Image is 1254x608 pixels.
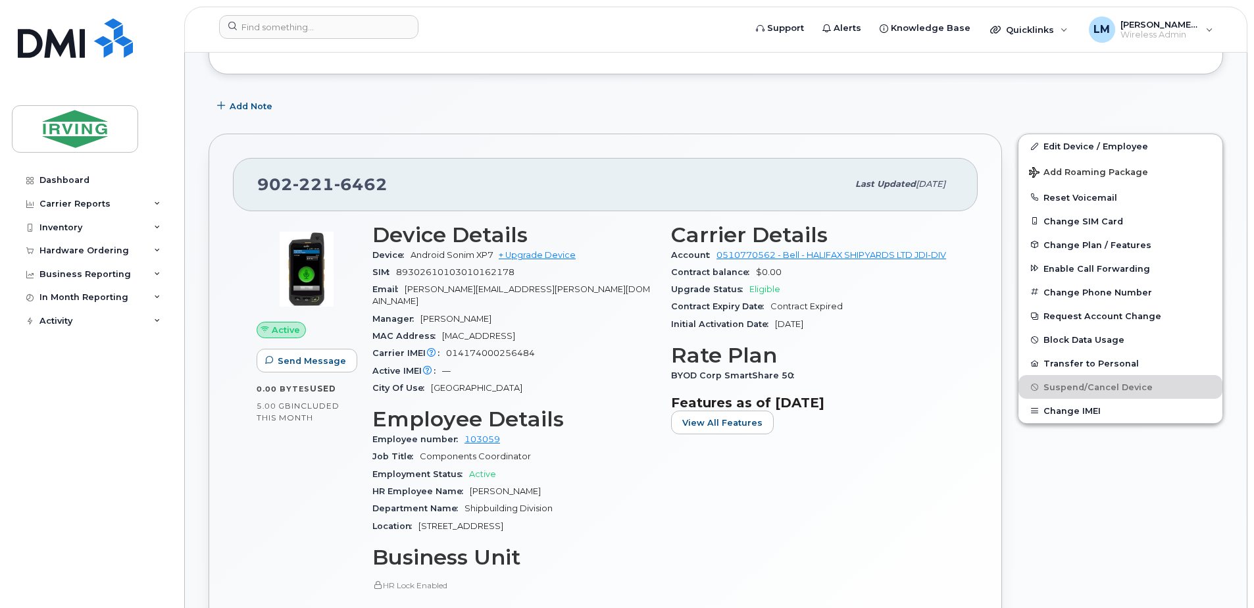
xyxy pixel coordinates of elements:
span: used [310,384,336,393]
span: Department Name [372,503,464,513]
span: Contract Expired [770,301,843,311]
button: Send Message [257,349,357,372]
span: Alerts [834,22,861,35]
span: Manager [372,314,420,324]
span: Active IMEI [372,366,442,376]
span: Contract balance [671,267,756,277]
span: Knowledge Base [891,22,970,35]
button: Request Account Change [1018,304,1222,328]
span: Contract Expiry Date [671,301,770,311]
span: [MAC_ADDRESS] [442,331,515,341]
a: Edit Device / Employee [1018,134,1222,158]
button: Reset Voicemail [1018,186,1222,209]
span: Enable Call Forwarding [1043,263,1150,273]
span: BYOD Corp SmartShare 50 [671,370,801,380]
span: [PERSON_NAME][EMAIL_ADDRESS][PERSON_NAME][DOMAIN_NAME] [372,284,650,306]
p: HR Lock Enabled [372,580,655,591]
span: View All Features [682,417,763,429]
div: Leppard, Myke [1080,16,1222,43]
button: Change SIM Card [1018,209,1222,233]
span: Device [372,250,411,260]
span: Email [372,284,405,294]
span: Active [272,324,300,336]
a: 0510770562 - Bell - HALIFAX SHIPYARDS LTD JDI-DIV [716,250,946,260]
a: Alerts [813,15,870,41]
span: Employment Status [372,469,469,479]
span: included this month [257,401,339,422]
span: 014174000256484 [446,348,535,358]
button: Add Roaming Package [1018,158,1222,185]
img: image20231002-3703462-j5bcv.jpeg [267,230,346,309]
span: Eligible [749,284,780,294]
span: Send Message [278,355,346,367]
button: Change IMEI [1018,399,1222,422]
span: [PERSON_NAME] [470,486,541,496]
span: Last updated [855,179,916,189]
span: HR Employee Name [372,486,470,496]
span: Active [469,469,496,479]
span: 89302610103010162178 [396,267,514,277]
input: Find something... [219,15,418,39]
span: 902 [257,174,388,194]
span: Job Title [372,451,420,461]
span: [STREET_ADDRESS] [418,521,503,531]
a: + Upgrade Device [499,250,576,260]
span: Employee number [372,434,464,444]
a: Knowledge Base [870,15,980,41]
h3: Employee Details [372,407,655,431]
span: Components Coordinator [420,451,531,461]
a: 103059 [464,434,500,444]
button: Enable Call Forwarding [1018,257,1222,280]
span: Initial Activation Date [671,319,775,329]
h3: Rate Plan [671,343,954,367]
h3: Carrier Details [671,223,954,247]
span: $0.00 [756,267,782,277]
span: SIM [372,267,396,277]
span: 0.00 Bytes [257,384,310,393]
span: Change Plan / Features [1043,240,1151,249]
span: Location [372,521,418,531]
button: Add Note [209,94,284,118]
span: 221 [293,174,334,194]
div: Quicklinks [981,16,1077,43]
span: Add Note [230,100,272,113]
span: Carrier IMEI [372,348,446,358]
span: 6462 [334,174,388,194]
span: MAC Address [372,331,442,341]
span: [PERSON_NAME] [420,314,491,324]
span: Suspend/Cancel Device [1043,382,1153,392]
span: Account [671,250,716,260]
button: Change Phone Number [1018,280,1222,304]
span: [PERSON_NAME], Myke [1120,19,1199,30]
span: Shipbuilding Division [464,503,553,513]
button: Block Data Usage [1018,328,1222,351]
span: 5.00 GB [257,401,291,411]
a: Support [747,15,813,41]
span: [GEOGRAPHIC_DATA] [431,383,522,393]
span: Wireless Admin [1120,30,1199,40]
span: Support [767,22,804,35]
span: [DATE] [775,319,803,329]
span: [DATE] [916,179,945,189]
button: Suspend/Cancel Device [1018,375,1222,399]
span: LM [1093,22,1110,38]
button: Transfer to Personal [1018,351,1222,375]
span: City Of Use [372,383,431,393]
span: Android Sonim XP7 [411,250,493,260]
span: Quicklinks [1006,24,1054,35]
button: View All Features [671,411,774,434]
span: Upgrade Status [671,284,749,294]
h3: Features as of [DATE] [671,395,954,411]
button: Change Plan / Features [1018,233,1222,257]
span: Add Roaming Package [1029,167,1148,180]
h3: Device Details [372,223,655,247]
h3: Business Unit [372,545,655,569]
span: — [442,366,451,376]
